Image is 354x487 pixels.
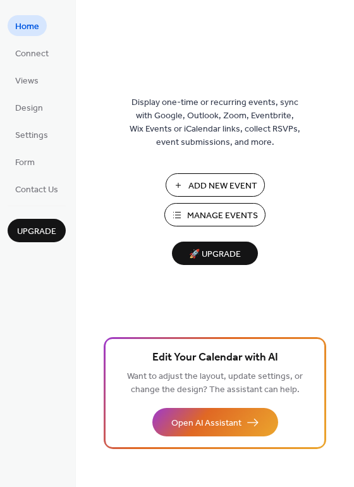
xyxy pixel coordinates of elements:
[8,70,46,90] a: Views
[8,42,56,63] a: Connect
[8,97,51,118] a: Design
[180,246,250,263] span: 🚀 Upgrade
[8,219,66,242] button: Upgrade
[15,102,43,115] span: Design
[188,180,257,193] span: Add New Event
[8,178,66,199] a: Contact Us
[172,242,258,265] button: 🚀 Upgrade
[166,173,265,197] button: Add New Event
[8,151,42,172] a: Form
[8,15,47,36] a: Home
[127,368,303,398] span: Want to adjust the layout, update settings, or change the design? The assistant can help.
[164,203,265,226] button: Manage Events
[15,129,48,142] span: Settings
[152,349,278,367] span: Edit Your Calendar with AI
[15,20,39,34] span: Home
[15,183,58,197] span: Contact Us
[152,408,278,436] button: Open AI Assistant
[171,417,241,430] span: Open AI Assistant
[17,225,56,238] span: Upgrade
[15,75,39,88] span: Views
[15,47,49,61] span: Connect
[130,96,300,149] span: Display one-time or recurring events, sync with Google, Outlook, Zoom, Eventbrite, Wix Events or ...
[15,156,35,170] span: Form
[187,209,258,223] span: Manage Events
[8,124,56,145] a: Settings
